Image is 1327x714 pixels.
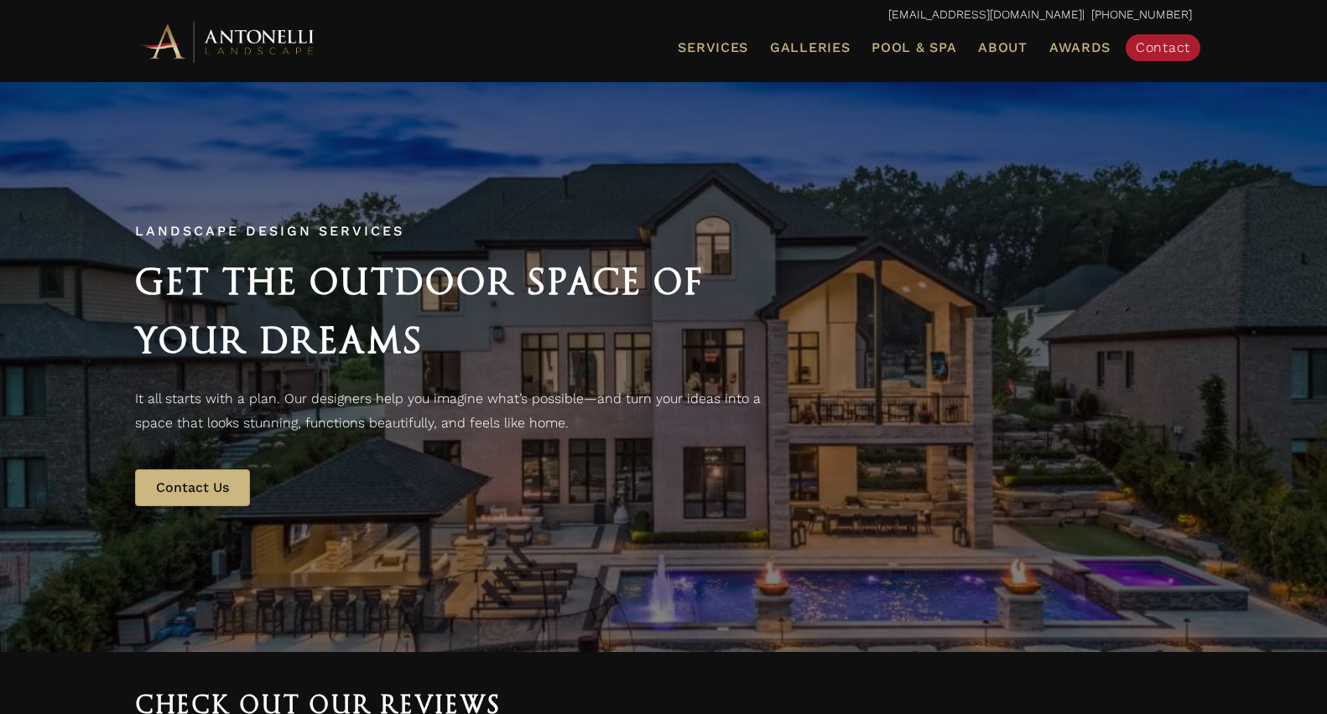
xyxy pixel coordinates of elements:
[865,37,963,59] a: Pool & Spa
[872,39,956,55] span: Pool & Spa
[971,37,1034,59] a: About
[770,39,850,55] span: Galleries
[135,261,704,361] span: Get the Outdoor Space of Your Dreams
[1049,39,1111,55] span: Awards
[1126,34,1200,61] a: Contact
[135,386,789,436] p: It all starts with a plan. Our designers help you imagine what’s possible—and turn your ideas int...
[135,223,404,239] span: Landscape Design Services
[1136,39,1190,55] span: Contact
[156,479,229,495] span: Contact Us
[888,8,1082,21] a: [EMAIL_ADDRESS][DOMAIN_NAME]
[978,41,1028,54] span: About
[135,469,250,506] a: Contact Us
[1043,37,1117,59] a: Awards
[678,41,748,54] span: Services
[135,4,1192,26] p: | [PHONE_NUMBER]
[135,18,320,65] img: Antonelli Horizontal Logo
[763,37,856,59] a: Galleries
[671,37,755,59] a: Services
